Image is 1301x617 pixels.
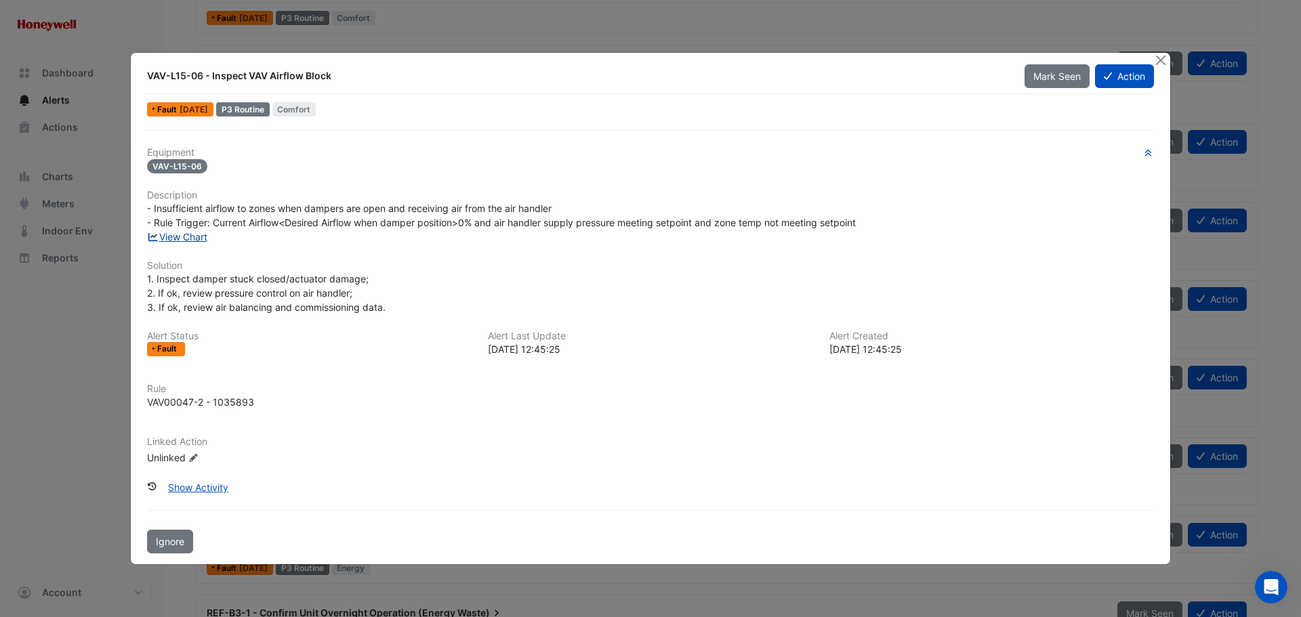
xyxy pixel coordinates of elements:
[1255,571,1287,603] iframe: Intercom live chat
[159,475,237,499] button: Show Activity
[272,102,316,116] span: Comfort
[147,450,310,464] div: Unlinked
[157,106,180,114] span: Fault
[147,331,472,342] h6: Alert Status
[188,452,199,463] fa-icon: Edit Linked Action
[147,436,1154,448] h6: Linked Action
[147,231,207,242] a: View Chart
[1095,64,1154,88] button: Action
[147,273,386,313] span: 1. Inspect damper stuck closed/actuator damage; 2. If ok, review pressure control on air handler;...
[157,345,180,353] span: Fault
[1153,53,1168,67] button: Close
[147,260,1154,272] h6: Solution
[147,530,193,553] button: Ignore
[147,190,1154,201] h6: Description
[147,147,1154,158] h6: Equipment
[147,159,207,173] span: VAV-L15-06
[147,203,856,228] span: - Insufficient airflow to zones when dampers are open and receiving air from the air handler - Ru...
[147,383,1154,395] h6: Rule
[147,69,1008,83] div: VAV-L15-06 - Inspect VAV Airflow Block
[829,331,1154,342] h6: Alert Created
[829,342,1154,356] div: [DATE] 12:45:25
[147,395,254,409] div: VAV00047-2 - 1035893
[1033,70,1081,82] span: Mark Seen
[156,536,184,547] span: Ignore
[1025,64,1090,88] button: Mark Seen
[180,104,208,114] span: Fri 03-Oct-2025 12:45 AEST
[488,342,812,356] div: [DATE] 12:45:25
[216,102,270,116] div: P3 Routine
[488,331,812,342] h6: Alert Last Update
